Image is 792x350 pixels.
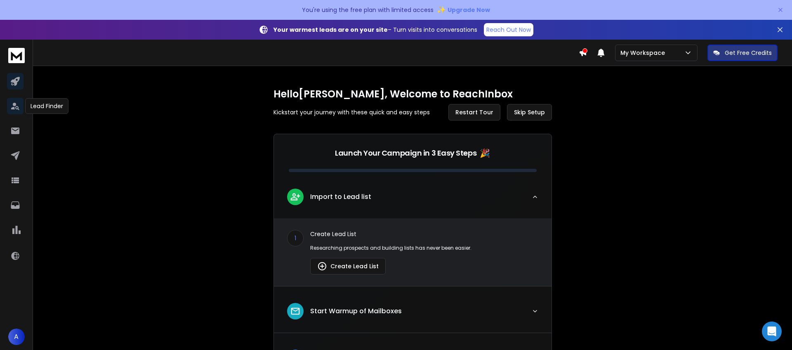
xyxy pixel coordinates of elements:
[274,182,552,218] button: leadImport to Lead list
[310,306,402,316] p: Start Warmup of Mailboxes
[274,218,552,286] div: leadImport to Lead list
[484,23,533,36] a: Reach Out Now
[8,329,25,345] button: A
[480,147,490,159] span: 🎉
[290,192,301,202] img: lead
[437,4,446,16] span: ✨
[310,192,371,202] p: Import to Lead list
[25,98,68,114] div: Lead Finder
[287,230,304,246] div: 1
[514,108,545,116] span: Skip Setup
[486,26,531,34] p: Reach Out Now
[707,45,778,61] button: Get Free Credits
[273,26,477,34] p: – Turn visits into conversations
[290,306,301,317] img: lead
[8,48,25,63] img: logo
[310,230,538,238] p: Create Lead List
[273,108,430,116] p: Kickstart your journey with these quick and easy steps
[310,258,386,274] button: Create Lead List
[302,6,434,14] p: You're using the free plan with limited access
[762,322,782,341] div: Open Intercom Messenger
[448,104,500,121] button: Restart Tour
[317,261,327,271] img: lead
[273,87,552,101] h1: Hello [PERSON_NAME] , Welcome to ReachInbox
[448,6,490,14] span: Upgrade Now
[507,104,552,121] button: Skip Setup
[620,49,668,57] p: My Workspace
[437,2,490,18] button: ✨Upgrade Now
[273,26,388,34] strong: Your warmest leads are on your site
[335,147,476,159] p: Launch Your Campaign in 3 Easy Steps
[310,245,538,251] p: Researching prospects and building lists has never been easier.
[274,296,552,333] button: leadStart Warmup of Mailboxes
[725,49,772,57] p: Get Free Credits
